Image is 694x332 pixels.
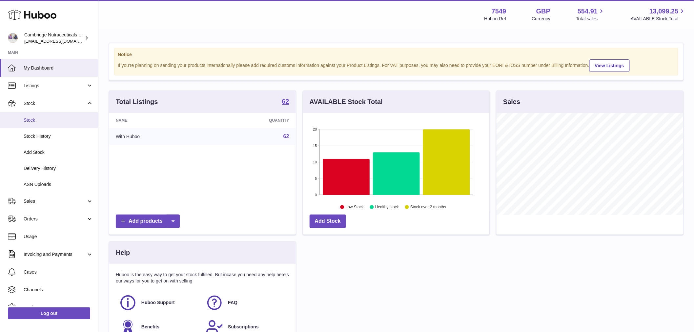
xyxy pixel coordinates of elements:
[24,181,93,188] span: ASN Uploads
[24,38,96,44] span: [EMAIL_ADDRESS][DOMAIN_NAME]
[313,144,317,148] text: 15
[492,7,506,16] strong: 7549
[24,304,93,311] span: Settings
[24,133,93,139] span: Stock History
[576,16,605,22] span: Total sales
[116,97,158,106] h3: Total Listings
[315,193,317,197] text: 0
[631,7,686,22] a: 13,099.25 AVAILABLE Stock Total
[310,97,383,106] h3: AVAILABLE Stock Total
[206,294,286,312] a: FAQ
[313,127,317,131] text: 20
[375,205,399,210] text: Healthy stock
[578,7,598,16] span: 554.91
[282,98,289,106] a: 62
[24,117,93,123] span: Stock
[503,97,520,106] h3: Sales
[228,324,258,330] span: Subscriptions
[141,300,175,306] span: Huboo Support
[631,16,686,22] span: AVAILABLE Stock Total
[589,59,630,72] a: View Listings
[24,234,93,240] span: Usage
[228,300,237,306] span: FAQ
[313,160,317,164] text: 10
[24,83,86,89] span: Listings
[24,165,93,172] span: Delivery History
[315,176,317,180] text: 5
[116,272,289,284] p: Huboo is the easy way to get your stock fulfilled. But incase you need any help here's our ways f...
[410,205,446,210] text: Stock over 2 months
[116,248,130,257] h3: Help
[119,294,199,312] a: Huboo Support
[24,65,93,71] span: My Dashboard
[24,269,93,275] span: Cases
[24,251,86,258] span: Invoicing and Payments
[532,16,551,22] div: Currency
[576,7,605,22] a: 554.91 Total sales
[282,98,289,105] strong: 62
[649,7,679,16] span: 13,099.25
[8,307,90,319] a: Log out
[109,113,208,128] th: Name
[8,33,18,43] img: qvc@camnutra.com
[310,215,346,228] a: Add Stock
[24,100,86,107] span: Stock
[24,198,86,204] span: Sales
[118,52,675,58] strong: Notice
[116,215,180,228] a: Add products
[24,149,93,156] span: Add Stock
[346,205,364,210] text: Low Stock
[118,58,675,72] div: If you're planning on sending your products internationally please add required customs informati...
[24,216,86,222] span: Orders
[283,134,289,139] a: 62
[536,7,550,16] strong: GBP
[109,128,208,145] td: With Huboo
[208,113,296,128] th: Quantity
[141,324,159,330] span: Benefits
[24,32,83,44] div: Cambridge Nutraceuticals Ltd
[484,16,506,22] div: Huboo Ref
[24,287,93,293] span: Channels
